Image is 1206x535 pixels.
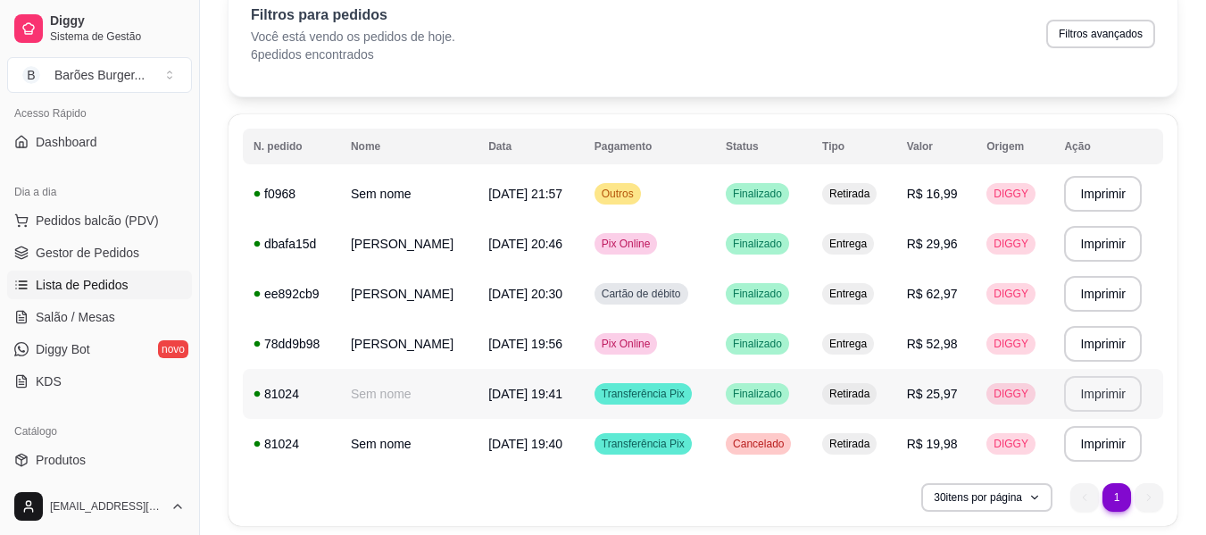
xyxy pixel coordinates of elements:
th: Origem [976,129,1053,164]
div: 81024 [254,385,329,403]
div: 78dd9b98 [254,335,329,353]
span: Produtos [36,451,86,469]
a: Gestor de Pedidos [7,238,192,267]
span: DIGGY [990,387,1032,401]
button: Imprimir [1064,276,1142,312]
span: Retirada [826,187,873,201]
span: R$ 16,99 [907,187,958,201]
th: Nome [340,129,478,164]
p: 6 pedidos encontrados [251,46,455,63]
button: Imprimir [1064,226,1142,262]
a: KDS [7,367,192,396]
td: Sem nome [340,169,478,219]
span: Finalizado [729,237,786,251]
a: DiggySistema de Gestão [7,7,192,50]
p: Filtros para pedidos [251,4,455,26]
span: Finalizado [729,287,786,301]
td: Sem nome [340,369,478,419]
span: R$ 25,97 [907,387,958,401]
li: pagination item 1 active [1102,483,1131,512]
span: Cancelado [729,437,787,451]
a: Produtos [7,446,192,474]
span: Diggy Bot [36,340,90,358]
div: f0968 [254,185,329,203]
p: Você está vendo os pedidos de hoje. [251,28,455,46]
span: Cartão de débito [598,287,685,301]
div: ee892cb9 [254,285,329,303]
th: Tipo [811,129,896,164]
span: DIGGY [990,187,1032,201]
span: R$ 29,96 [907,237,958,251]
div: Barões Burger ... [54,66,145,84]
span: Outros [598,187,637,201]
span: Finalizado [729,187,786,201]
button: Imprimir [1064,326,1142,362]
span: DIGGY [990,337,1032,351]
span: R$ 62,97 [907,287,958,301]
span: Transferência Pix [598,437,688,451]
th: Ação [1053,129,1163,164]
div: Catálogo [7,417,192,446]
span: DIGGY [990,237,1032,251]
span: Lista de Pedidos [36,276,129,294]
div: 81024 [254,435,329,453]
span: Dashboard [36,133,97,151]
a: Lista de Pedidos [7,271,192,299]
span: DIGGY [990,437,1032,451]
button: Filtros avançados [1046,20,1155,48]
button: Imprimir [1064,426,1142,462]
span: Retirada [826,437,873,451]
span: Diggy [50,13,185,29]
span: Finalizado [729,387,786,401]
span: Sistema de Gestão [50,29,185,44]
div: dbafa15d [254,235,329,253]
span: [DATE] 19:56 [488,337,562,351]
button: Imprimir [1064,176,1142,212]
button: 30itens por página [921,483,1052,512]
span: R$ 52,98 [907,337,958,351]
span: Gestor de Pedidos [36,244,139,262]
nav: pagination navigation [1061,474,1172,521]
span: Finalizado [729,337,786,351]
span: Pix Online [598,237,654,251]
span: [DATE] 20:46 [488,237,562,251]
span: DIGGY [990,287,1032,301]
span: KDS [36,372,62,390]
td: Sem nome [340,419,478,469]
div: Dia a dia [7,178,192,206]
span: Pedidos balcão (PDV) [36,212,159,230]
span: Entrega [826,287,870,301]
td: [PERSON_NAME] [340,219,478,269]
span: [EMAIL_ADDRESS][DOMAIN_NAME] [50,499,163,514]
span: Pix Online [598,337,654,351]
span: [DATE] 19:41 [488,387,562,401]
span: [DATE] 21:57 [488,187,562,201]
a: Diggy Botnovo [7,335,192,364]
span: Transferência Pix [598,387,688,401]
td: [PERSON_NAME] [340,269,478,319]
span: R$ 19,98 [907,437,958,451]
a: Dashboard [7,128,192,156]
button: [EMAIL_ADDRESS][DOMAIN_NAME] [7,485,192,528]
span: [DATE] 19:40 [488,437,562,451]
span: Salão / Mesas [36,308,115,326]
th: Valor [896,129,977,164]
span: B [22,66,40,84]
th: Pagamento [584,129,715,164]
th: Status [715,129,811,164]
span: Entrega [826,337,870,351]
th: Data [478,129,584,164]
td: [PERSON_NAME] [340,319,478,369]
th: N. pedido [243,129,340,164]
span: Retirada [826,387,873,401]
a: Salão / Mesas [7,303,192,331]
span: Entrega [826,237,870,251]
div: Acesso Rápido [7,99,192,128]
span: [DATE] 20:30 [488,287,562,301]
button: Pedidos balcão (PDV) [7,206,192,235]
button: Imprimir [1064,376,1142,412]
button: Select a team [7,57,192,93]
